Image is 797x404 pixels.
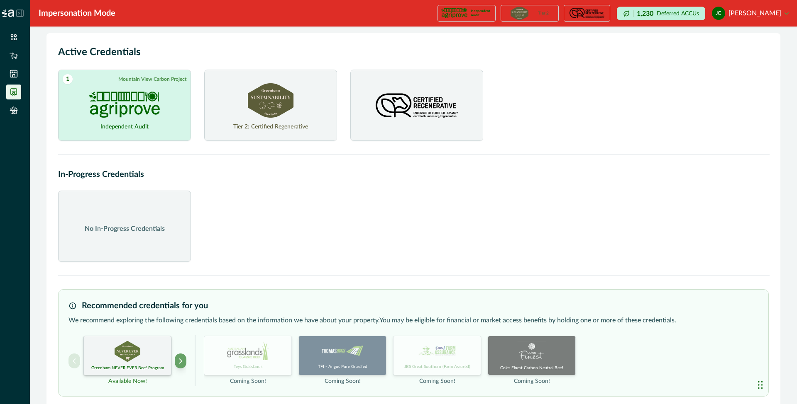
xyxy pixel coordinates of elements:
button: justin costello[PERSON_NAME] [712,3,789,23]
p: Coming Soon! [514,377,550,386]
p: We recommend exploring the following credentials based on the information we have about your prop... [68,315,758,325]
img: GREENHAM_NEVER_EVER certification logo [115,341,140,362]
p: Tier 2 [538,11,549,15]
img: certification logo [511,7,528,20]
h2: Active Credentials [58,45,769,60]
img: COLES_FINEST certification logo [514,341,549,362]
button: Previous project [68,353,80,368]
img: Logo [2,10,14,17]
img: CERTIFIED_REGENERATIVE certification logo [373,83,461,129]
h2: In-Progress Credentials [58,168,769,181]
span: 1 [63,74,73,84]
p: Teys Grasslands [234,364,262,370]
p: Coles Finest Carbon Neutral Beef [500,365,563,371]
p: Greenham NEVER EVER Beef Program [91,365,164,371]
div: Impersonation Mode [39,7,115,19]
p: Mountain View Carbon Project [118,75,186,83]
p: 1,230 [637,10,653,17]
iframe: Chat Widget [755,364,797,404]
p: JBS Great Southern (Farm Assured) [404,364,470,370]
img: TFI_ANGUS_PURE_GRASSFED certification logo [322,341,363,360]
img: TEYS_GRASSLANDS certification logo [227,341,269,360]
p: Coming Soon! [230,377,266,386]
p: No In-Progress Credentials [85,224,165,234]
img: GBSS_TIER_2 certification logo [248,83,293,118]
img: certification logo [441,7,467,20]
p: Independent Audit [471,9,492,17]
p: Deferred ACCUs [657,10,699,17]
p: TFI - Angus Pure Grassfed [318,364,367,370]
img: certification logo [568,7,606,20]
img: PROJECT_AUDIT certification logo [89,92,160,118]
p: Available Now! [108,377,147,386]
h2: Independent Audit [100,123,149,127]
img: JBS_GREAT_SOUTHERN certification logo [416,341,458,360]
p: Coming Soon! [419,377,455,386]
h3: Recommended credentials for you [82,300,208,312]
button: Next project [175,353,186,368]
p: Coming Soon! [325,377,361,386]
h2: Tier 2: Certified Regenerative [233,123,308,127]
div: Drag [758,373,763,397]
